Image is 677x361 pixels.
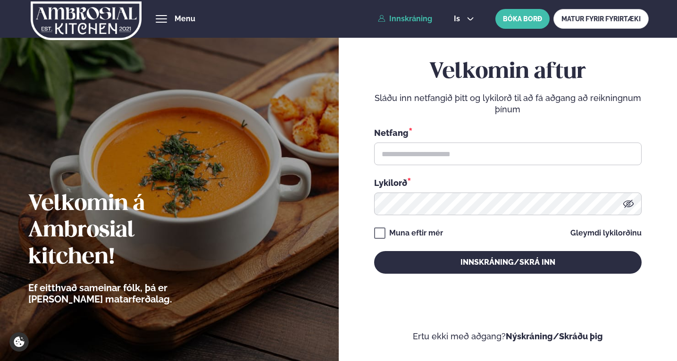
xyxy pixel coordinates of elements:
[374,251,642,274] button: Innskráning/Skrá inn
[570,229,642,237] a: Gleymdi lykilorðinu
[28,282,224,305] p: Ef eitthvað sameinar fólk, þá er [PERSON_NAME] matarferðalag.
[374,59,642,85] h2: Velkomin aftur
[374,92,642,115] p: Sláðu inn netfangið þitt og lykilorð til að fá aðgang að reikningnum þínum
[553,9,649,29] a: MATUR FYRIR FYRIRTÆKI
[374,176,642,189] div: Lykilorð
[378,15,432,23] a: Innskráning
[454,15,463,23] span: is
[9,332,29,352] a: Cookie settings
[367,331,649,342] p: Ertu ekki með aðgang?
[495,9,550,29] button: BÓKA BORÐ
[156,13,167,25] button: hamburger
[446,15,482,23] button: is
[30,1,142,40] img: logo
[28,191,224,270] h2: Velkomin á Ambrosial kitchen!
[506,331,603,341] a: Nýskráning/Skráðu þig
[374,126,642,139] div: Netfang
